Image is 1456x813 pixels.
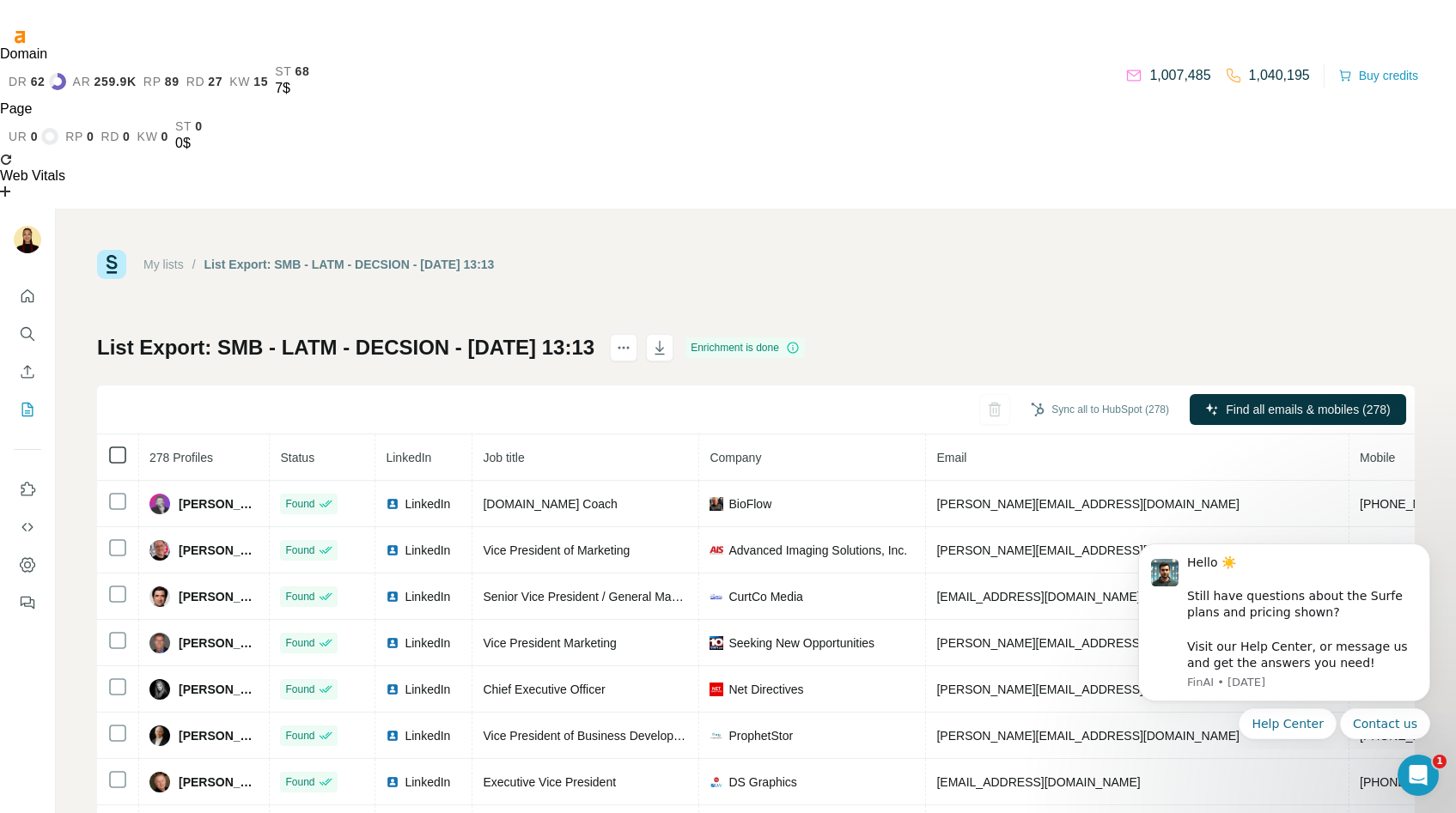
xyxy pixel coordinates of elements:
span: Found [285,635,314,651]
span: [EMAIL_ADDRESS][DOMAIN_NAME] [936,775,1140,789]
button: Find all emails & mobiles (278) [1190,394,1406,425]
div: 0$ [175,133,203,154]
a: dr62 [9,73,66,90]
img: Avatar [149,725,170,746]
button: My lists [14,394,41,425]
div: 7$ [275,78,309,99]
span: Found [285,728,314,743]
span: rp [65,130,83,143]
iframe: Intercom live chat [1398,755,1439,796]
span: rd [101,130,119,143]
img: Avatar [149,540,170,561]
img: company-logo [710,636,723,650]
img: Avatar [149,679,170,700]
span: LinkedIn [386,451,431,464]
span: Status [280,451,314,464]
span: ProphetStor [728,727,793,744]
span: 278 Profiles [149,451,213,464]
span: Found [285,543,314,558]
span: LinkedIn [405,681,450,698]
span: 62 [31,75,46,88]
span: LinkedIn [405,727,450,744]
span: 0 [31,130,39,143]
span: rd [186,75,205,88]
img: Surfe Logo [97,250,126,279]
button: Search [14,319,41,349]
img: LinkedIn logo [386,636,399,650]
span: Company [710,451,761,464]
img: company-logo [710,729,723,743]
span: 0 [87,130,94,143]
a: rd27 [186,75,223,88]
img: company-logo [710,590,723,604]
span: Found [285,682,314,697]
p: 1,007,485 [1149,65,1210,86]
img: LinkedIn logo [386,543,399,557]
span: [PERSON_NAME] [179,774,259,791]
span: [PERSON_NAME][EMAIL_ADDRESS][DOMAIN_NAME] [936,636,1239,650]
a: st68 [275,64,309,78]
button: Use Surfe API [14,512,41,543]
a: ur0 [9,128,58,145]
span: LinkedIn [405,495,450,513]
span: 1 [1433,755,1447,768]
span: LinkedIn [405,588,450,605]
span: LinkedIn [405,634,450,652]
span: 0 [195,119,203,133]
span: [PERSON_NAME] [179,542,259,559]
span: [PERSON_NAME] [179,634,259,652]
a: kw0 [137,130,168,143]
span: BioFlow [728,495,771,513]
span: ar [73,75,91,88]
button: Buy credits [1338,64,1418,88]
span: [EMAIL_ADDRESS][DOMAIN_NAME] [936,590,1140,604]
div: List Export: SMB - LATM - DECSION - [DATE] 13:13 [204,256,495,273]
a: rp0 [65,130,94,143]
span: rp [143,75,161,88]
button: Quick start [14,281,41,312]
span: Advanced Imaging Solutions, Inc. [728,542,907,559]
span: [PERSON_NAME][EMAIL_ADDRESS][DOMAIN_NAME] [936,497,1239,511]
span: 0 [123,130,131,143]
span: ur [9,130,27,143]
span: Vice President of Marketing [483,543,630,557]
img: company-logo [710,497,723,511]
span: Executive Vice President [483,775,616,789]
span: Email [936,451,966,464]
a: rd0 [101,130,130,143]
h1: List Export: SMB - LATM - DECSION - [DATE] 13:13 [97,334,594,361]
span: [PERSON_NAME][EMAIL_ADDRESS][DOMAIN_NAME] [936,683,1239,696]
span: Net Directives [728,681,803,698]
img: company-logo [710,775,723,789]
span: kw [137,130,158,143]
a: rp89 [143,75,180,88]
span: 259.9K [94,75,136,88]
p: 1,040,195 [1249,65,1310,86]
span: [PERSON_NAME] [179,588,259,605]
img: Avatar [149,633,170,653]
img: company-logo [710,683,723,696]
div: Enrichment is done [685,337,805,358]
span: Chief Executive Officer [483,683,605,696]
img: Avatar [149,586,170,607]
span: Vice President Marketing [483,636,616,650]
span: Senior Vice President / General Manager [483,590,702,604]
span: st [175,119,192,133]
img: LinkedIn logo [386,683,399,696]
span: 89 [165,75,180,88]
a: kw15 [229,75,268,88]
span: LinkedIn [405,774,450,791]
img: Avatar [14,226,41,253]
span: Mobile [1360,451,1395,464]
button: Dashboard [14,549,41,580]
span: dr [9,75,27,88]
a: ar259.9K [73,75,137,88]
span: Seeking New Opportunities [728,634,874,652]
span: 27 [208,75,222,88]
span: LinkedIn [405,542,450,559]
